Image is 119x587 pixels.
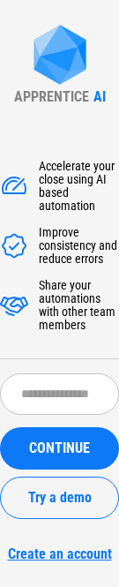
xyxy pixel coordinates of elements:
div: APPRENTICE [14,88,89,105]
span: Try a demo [28,491,92,505]
div: Share your automations with other team members [39,279,119,332]
div: AI [93,88,106,105]
div: Accelerate your close using AI based automation [39,160,119,213]
span: CONTINUE [29,441,90,455]
div: Improve consistency and reduce errors [39,226,119,266]
img: Apprentice AI [25,25,95,89]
